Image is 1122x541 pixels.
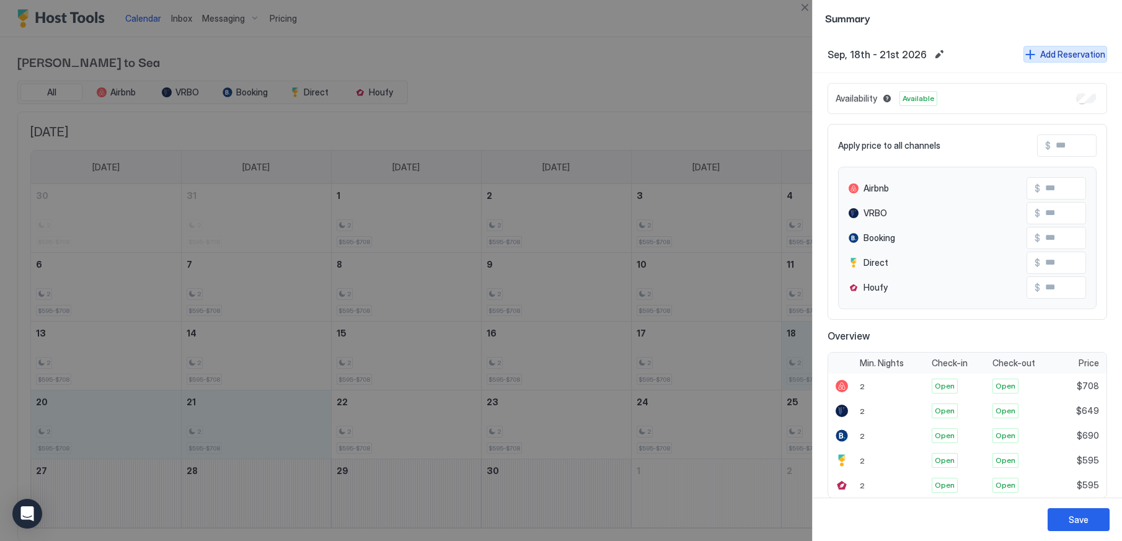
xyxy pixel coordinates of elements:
[1040,48,1105,61] div: Add Reservation
[1035,282,1040,293] span: $
[864,257,888,268] span: Direct
[864,183,889,194] span: Airbnb
[1045,140,1051,151] span: $
[992,358,1035,369] span: Check-out
[1069,513,1089,526] div: Save
[996,405,1015,416] span: Open
[860,382,865,391] span: 2
[12,499,42,529] div: Open Intercom Messenger
[996,455,1015,466] span: Open
[1048,508,1110,531] button: Save
[825,10,1110,25] span: Summary
[828,48,927,61] span: Sep, 18th - 21st 2026
[1023,46,1107,63] button: Add Reservation
[932,47,947,62] button: Edit date range
[1077,380,1099,392] span: $708
[1077,480,1099,491] span: $595
[864,208,887,219] span: VRBO
[1076,405,1099,416] span: $649
[828,330,1107,342] span: Overview
[935,480,955,491] span: Open
[1077,430,1099,441] span: $690
[836,93,877,104] span: Availability
[935,455,955,466] span: Open
[1079,358,1099,369] span: Price
[860,431,865,441] span: 2
[935,430,955,441] span: Open
[1035,232,1040,244] span: $
[996,380,1015,392] span: Open
[932,358,968,369] span: Check-in
[935,405,955,416] span: Open
[860,481,865,490] span: 2
[996,480,1015,491] span: Open
[1035,208,1040,219] span: $
[864,232,895,244] span: Booking
[1035,183,1040,194] span: $
[860,358,904,369] span: Min. Nights
[996,430,1015,441] span: Open
[864,282,888,293] span: Houfy
[903,93,934,104] span: Available
[880,91,895,106] button: Blocked dates override all pricing rules and remain unavailable until manually unblocked
[838,140,940,151] span: Apply price to all channels
[1035,257,1040,268] span: $
[860,456,865,465] span: 2
[935,380,955,392] span: Open
[1077,455,1099,466] span: $595
[860,407,865,416] span: 2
